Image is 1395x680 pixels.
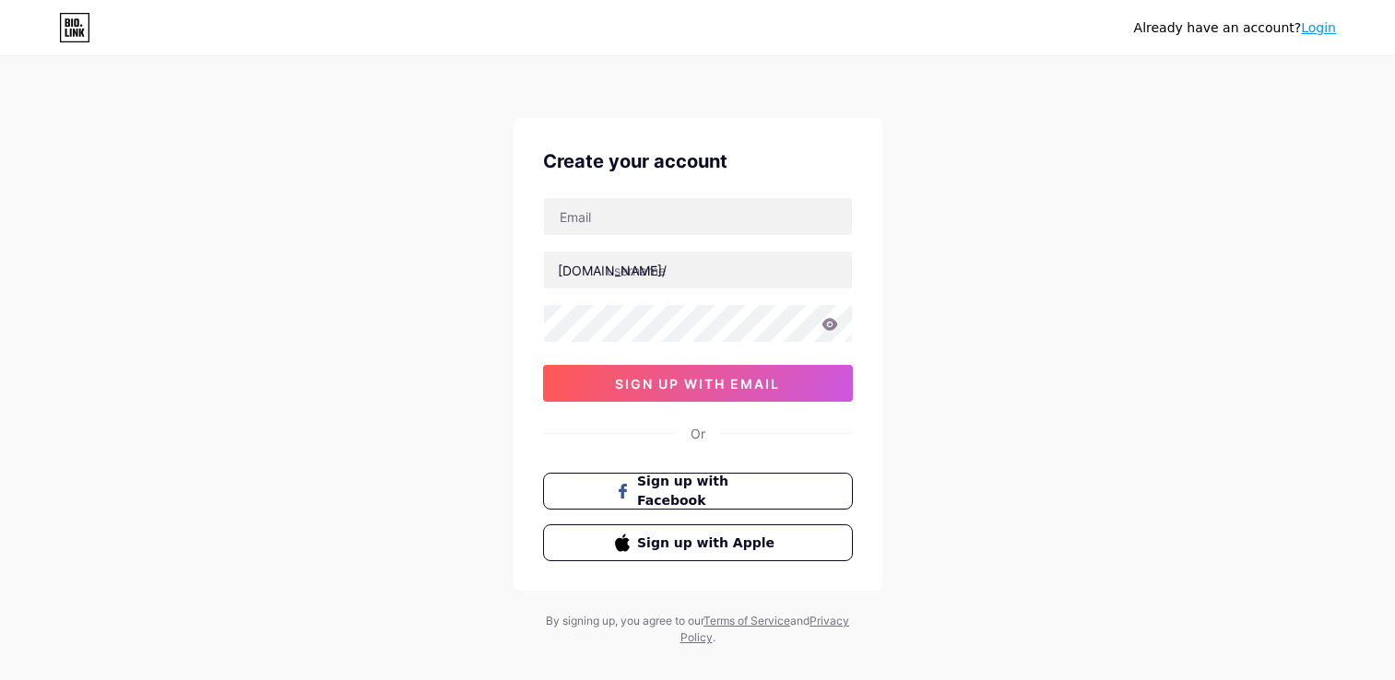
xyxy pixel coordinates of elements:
div: Create your account [543,147,853,175]
div: [DOMAIN_NAME]/ [558,261,667,280]
input: username [544,252,852,288]
a: Terms of Service [703,614,790,627]
div: Already have an account? [1134,18,1336,38]
input: Email [544,198,852,235]
button: Sign up with Facebook [543,473,853,510]
button: Sign up with Apple [543,524,853,561]
div: By signing up, you agree to our and . [541,613,855,646]
span: Sign up with Apple [637,533,780,553]
button: sign up with email [543,365,853,402]
div: Or [691,424,705,443]
span: Sign up with Facebook [637,472,780,510]
span: sign up with email [615,376,780,392]
a: Login [1301,20,1336,35]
